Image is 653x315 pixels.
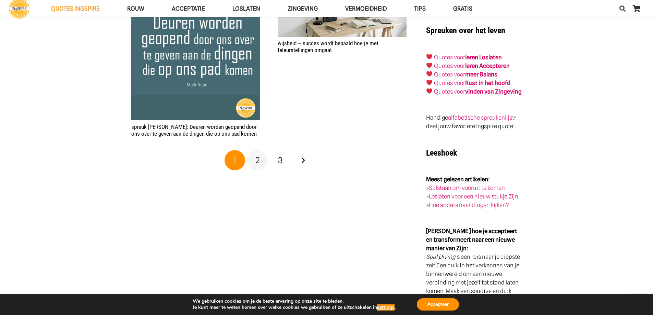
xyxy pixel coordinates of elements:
[434,80,510,86] a: Quotes voorRust in het hoofd
[465,62,510,69] a: leren Accepteren
[448,114,514,121] a: alfabetische spreukenlijst
[233,155,236,165] span: 1
[255,155,260,165] span: 2
[426,175,522,209] p: » » »
[434,88,522,95] a: Quotes voorvinden van Zingeving
[435,262,436,269] strong: .
[193,304,396,311] p: Je kunt meer te weten komen over welke cookies we gebruiken of ze uitschakelen in .
[465,54,502,61] a: leren Loslaten
[426,148,457,158] strong: Leeshoek
[426,176,490,183] strong: Meest gelezen artikelen:
[278,40,378,53] a: wijsheid – succes wordt bepaald hoe je met teleurstellingen omgaat
[127,5,144,12] span: ROUW
[429,193,518,200] a: Loslaten voor een nieuw stukje Zijn
[429,202,509,208] a: Hoe anders naar dingen kijken?
[232,5,260,12] span: Loslaten
[434,62,465,69] a: Quotes voor
[225,150,245,171] span: Pagina 1
[434,71,497,78] a: Quotes voormeer Balans
[465,80,510,86] strong: Rust in het hoofd
[247,150,268,171] a: Pagina 2
[426,62,432,68] img: ❤
[414,5,426,12] span: TIPS
[278,155,282,165] span: 3
[426,26,505,35] strong: Spreuken over het leven
[426,253,455,260] em: Soul Diving
[51,5,100,12] span: QUOTES INGSPIRE
[465,88,522,95] strong: vinden van Zingeving
[453,5,472,12] span: GRATIS
[434,54,465,61] a: Quotes voor
[426,88,432,94] img: ❤
[465,71,497,78] strong: meer Balans
[426,54,432,60] img: ❤
[429,184,505,191] a: Stilstaan om vooruit te komen
[131,123,257,137] a: spreuk [PERSON_NAME]: Deuren worden geopend door ons over te geven aan de dingen die op ons pad k...
[426,80,432,85] img: ❤
[417,298,459,311] button: Accepteer
[426,228,517,252] strong: [PERSON_NAME] hoe je accepteert en transformeert naar een nieuwe manier van Zijn:
[631,293,648,310] a: Terug naar top
[288,5,318,12] span: Zingeving
[426,71,432,77] img: ❤
[426,113,522,131] p: Handige - deel jouw favoriete Ingspire quote!
[172,5,205,12] span: Acceptatie
[345,5,387,12] span: VERMOEIDHEID
[377,304,395,311] button: settings
[270,150,291,171] a: Pagina 3
[193,298,396,304] p: We gebruiken cookies om je de beste ervaring op onze site te bieden.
